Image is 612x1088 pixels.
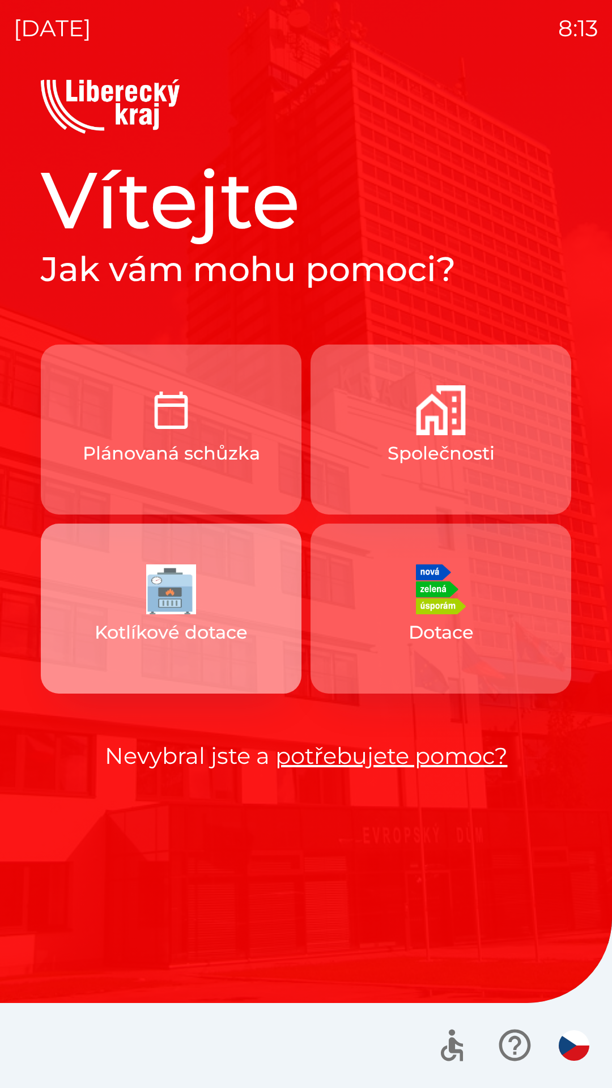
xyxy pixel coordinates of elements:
[41,152,571,248] h1: Vítejte
[311,345,571,515] button: Společnosti
[14,11,91,45] p: [DATE]
[275,742,508,770] a: potřebujete pomoc?
[41,248,571,290] h2: Jak vám mohu pomoci?
[41,79,571,134] img: Logo
[409,619,474,646] p: Dotace
[41,739,571,773] p: Nevybral jste a
[311,524,571,694] button: Dotace
[416,385,466,435] img: 644681bd-e16a-4109-a7b6-918097ae4b70.png
[558,11,598,45] p: 8:13
[416,564,466,614] img: 6d139dd1-8fc5-49bb-9f2a-630d078e995c.png
[388,440,495,467] p: Společnosti
[41,345,301,515] button: Plánovaná schůzka
[559,1030,589,1061] img: cs flag
[83,440,260,467] p: Plánovaná schůzka
[95,619,248,646] p: Kotlíkové dotace
[41,524,301,694] button: Kotlíkové dotace
[146,385,196,435] img: ccf5c2e8-387f-4dcc-af78-ee3ae5191d0b.png
[146,564,196,614] img: 5de838b1-4442-480a-8ada-6a724b1569a5.jpeg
